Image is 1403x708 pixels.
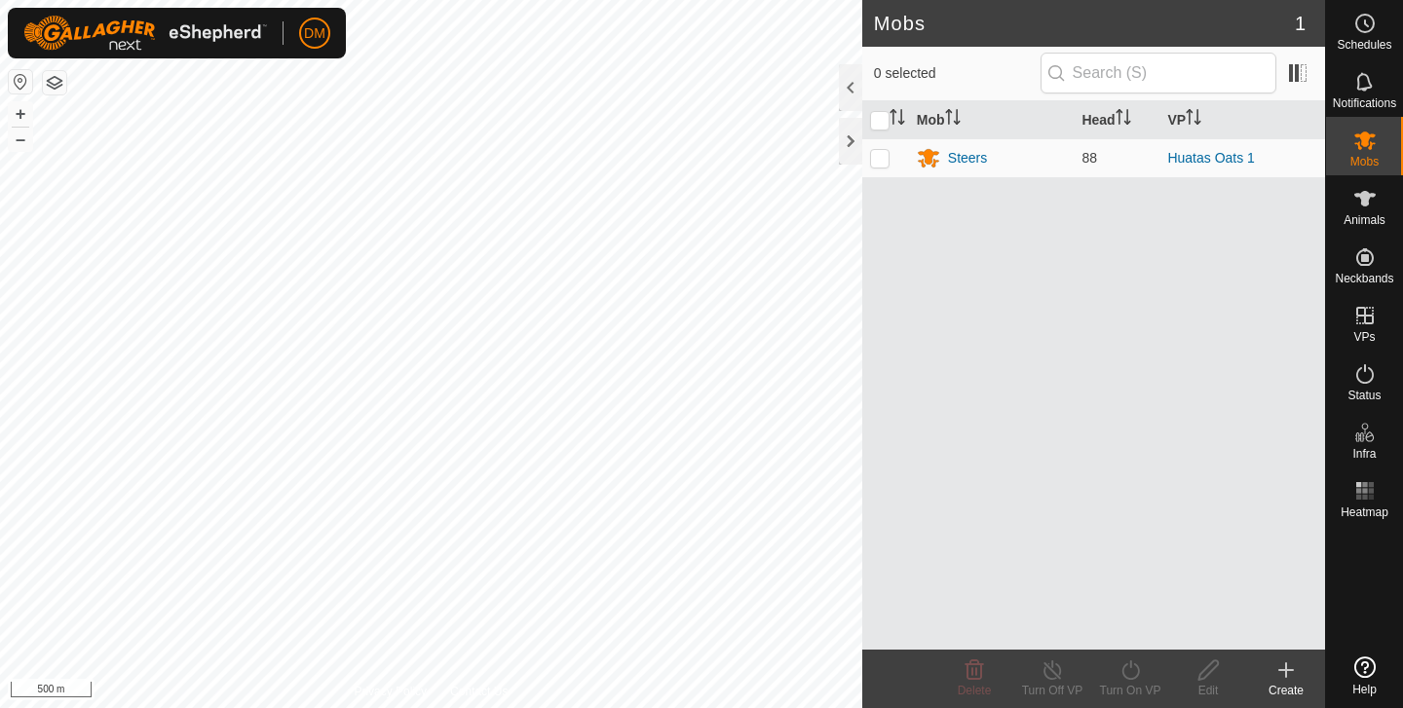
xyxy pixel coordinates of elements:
span: Neckbands [1335,273,1393,284]
span: Infra [1352,448,1376,460]
span: 1 [1295,9,1306,38]
a: Help [1326,649,1403,703]
th: VP [1159,101,1325,139]
a: Huatas Oats 1 [1167,150,1255,166]
div: Steers [948,148,987,168]
div: Turn Off VP [1013,682,1091,699]
p-sorticon: Activate to sort [945,112,961,128]
th: Mob [909,101,1075,139]
a: Contact Us [450,683,508,700]
button: + [9,102,32,126]
span: Help [1352,684,1377,695]
p-sorticon: Activate to sort [1186,112,1201,128]
span: 88 [1081,150,1097,166]
button: Map Layers [43,71,66,94]
span: Mobs [1350,156,1379,168]
span: DM [304,23,325,44]
span: Status [1347,390,1381,401]
input: Search (S) [1041,53,1276,93]
button: – [9,128,32,151]
div: Edit [1169,682,1247,699]
p-sorticon: Activate to sort [1116,112,1131,128]
span: VPs [1353,331,1375,343]
span: Animals [1344,214,1385,226]
a: Privacy Policy [354,683,427,700]
div: Turn On VP [1091,682,1169,699]
span: Notifications [1333,97,1396,109]
div: Create [1247,682,1325,699]
span: Schedules [1337,39,1391,51]
button: Reset Map [9,70,32,93]
img: Gallagher Logo [23,16,267,51]
th: Head [1074,101,1159,139]
span: Heatmap [1341,506,1388,518]
h2: Mobs [874,12,1295,35]
span: Delete [958,684,992,697]
p-sorticon: Activate to sort [890,112,905,128]
span: 0 selected [874,63,1041,84]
